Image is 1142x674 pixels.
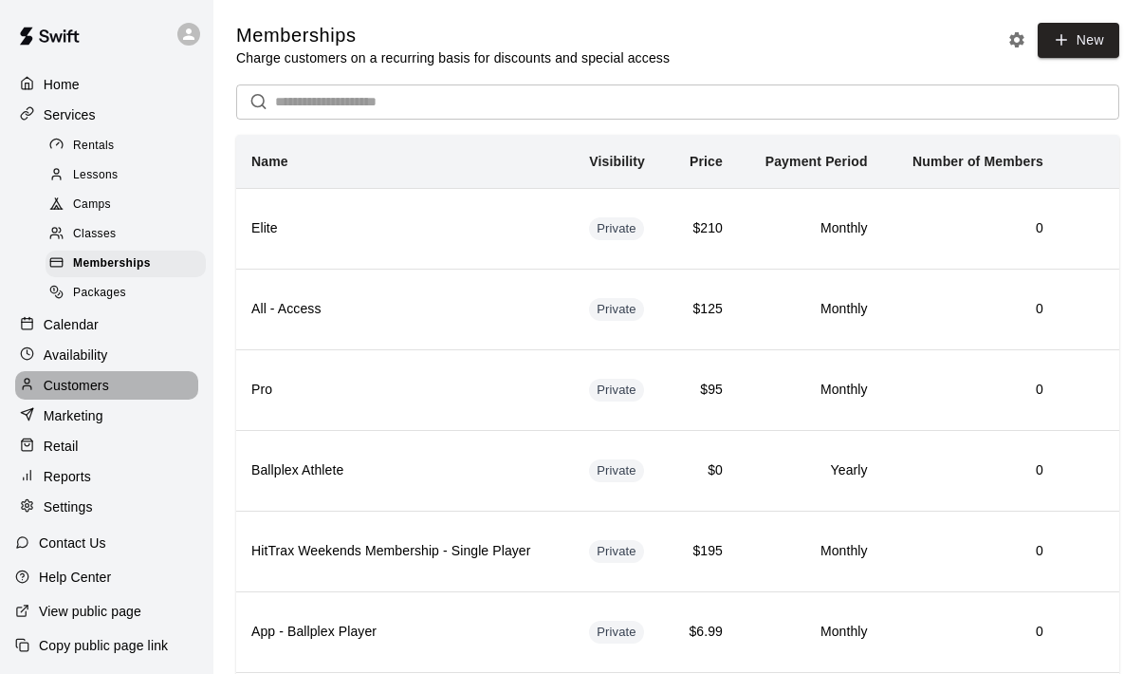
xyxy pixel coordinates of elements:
div: This membership is hidden from the memberships page [589,459,644,482]
span: Lessons [73,166,119,185]
h6: Elite [251,218,559,239]
a: Availability [15,341,198,369]
p: Contact Us [39,534,106,552]
div: Packages [46,280,206,307]
h6: $6.99 [683,622,723,643]
h6: 0 [898,460,1043,481]
p: Availability [44,346,108,365]
a: New [1038,23,1119,58]
button: Memberships settings [1003,26,1031,54]
span: Private [589,220,644,238]
p: Home [44,75,80,94]
h6: Ballplex Athlete [251,460,559,481]
b: Number of Members [912,154,1043,169]
a: Camps [46,191,213,220]
a: Customers [15,371,198,400]
div: Memberships [46,251,206,277]
h6: Pro [251,380,559,401]
h6: $210 [683,218,723,239]
h5: Memberships [236,23,670,48]
div: This membership is hidden from the memberships page [589,298,644,321]
a: Settings [15,493,198,521]
h6: 0 [898,299,1043,320]
a: Classes [46,220,213,250]
div: This membership is hidden from the memberships page [589,379,644,402]
span: Private [589,382,644,400]
a: Rentals [46,131,213,160]
h6: HitTrax Weekends Membership - Single Player [251,541,559,562]
a: Marketing [15,402,198,430]
h6: 0 [898,218,1043,239]
span: Rentals [73,137,115,156]
p: Charge customers on a recurring basis for discounts and special access [236,48,670,67]
a: Calendar [15,310,198,339]
div: This membership is hidden from the memberships page [589,540,644,563]
p: Reports [44,467,91,486]
span: Private [589,462,644,480]
a: Reports [15,462,198,491]
span: Memberships [73,254,151,273]
p: Settings [44,497,93,516]
div: This membership is hidden from the memberships page [589,621,644,644]
p: View public page [39,602,141,621]
span: Private [589,624,644,642]
div: Classes [46,221,206,248]
div: This membership is hidden from the memberships page [589,217,644,240]
h6: $95 [683,380,723,401]
h6: Monthly [753,299,868,320]
h6: App - Ballplex Player [251,622,559,643]
p: Help Center [39,568,111,587]
div: Lessons [46,162,206,189]
a: Memberships [46,250,213,279]
div: Rentals [46,133,206,159]
span: Private [589,543,644,561]
p: Copy public page link [39,636,168,655]
h6: $0 [683,460,723,481]
p: Customers [44,376,109,395]
b: Price [690,154,723,169]
span: Packages [73,284,126,303]
span: Classes [73,225,116,244]
h6: Monthly [753,541,868,562]
b: Payment Period [765,154,868,169]
h6: Monthly [753,218,868,239]
h6: 0 [898,380,1043,401]
a: Home [15,70,198,99]
div: Camps [46,192,206,218]
p: Calendar [44,315,99,334]
b: Visibility [589,154,645,169]
span: Camps [73,196,111,215]
h6: Monthly [753,380,868,401]
p: Marketing [44,406,103,425]
p: Retail [44,437,79,456]
a: Packages [46,279,213,309]
span: Private [589,301,644,319]
b: Name [251,154,288,169]
h6: $195 [683,541,723,562]
h6: All - Access [251,299,559,320]
h6: 0 [898,622,1043,643]
h6: Monthly [753,622,868,643]
h6: 0 [898,541,1043,562]
h6: Yearly [753,460,868,481]
p: Services [44,105,96,124]
h6: $125 [683,299,723,320]
a: Services [15,101,198,129]
a: Lessons [46,160,213,190]
a: Retail [15,432,198,460]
